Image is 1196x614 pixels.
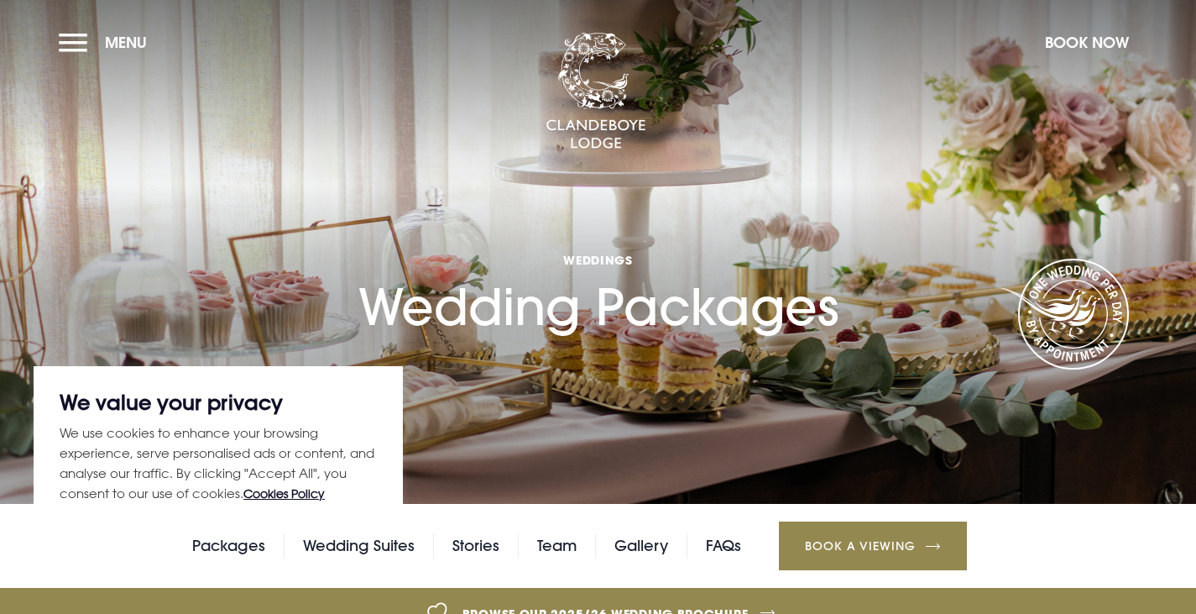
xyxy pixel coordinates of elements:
[303,533,415,559] a: Wedding Suites
[706,533,741,559] a: FAQs
[1037,24,1137,60] button: Book Now
[60,392,377,412] p: We value your privacy
[34,366,403,580] div: We value your privacy
[358,252,838,268] span: Weddings
[105,33,147,52] span: Menu
[614,533,668,559] a: Gallery
[192,533,265,559] a: Packages
[546,33,646,150] img: Clandeboye Lodge
[243,486,325,501] a: Cookies Policy
[452,533,499,559] a: Stories
[779,522,967,570] a: Book a Viewing
[358,176,838,337] h1: Wedding Packages
[60,422,377,504] p: We use cookies to enhance your browsing experience, serve personalised ads or content, and analys...
[59,24,155,60] button: Menu
[537,533,577,559] a: Team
